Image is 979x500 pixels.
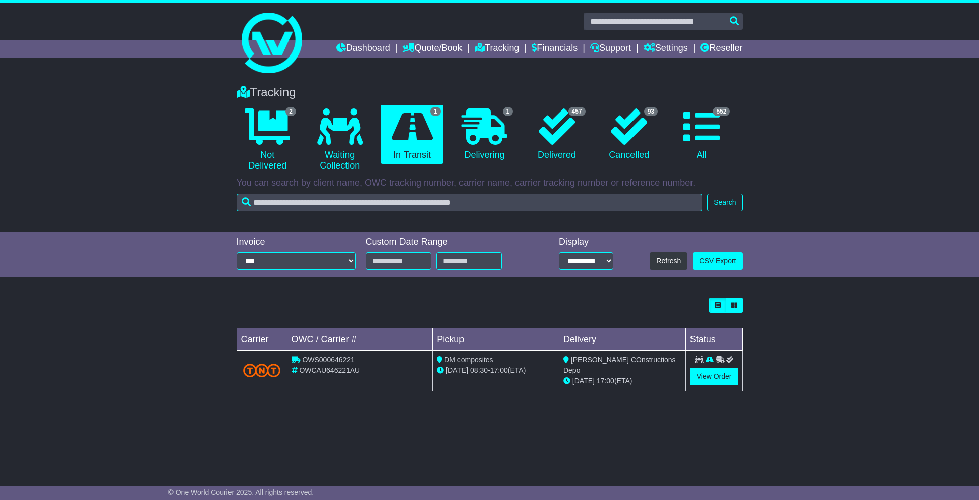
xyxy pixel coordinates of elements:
a: Quote/Book [402,40,462,58]
button: Search [707,194,742,211]
a: View Order [690,368,738,385]
a: Waiting Collection [309,105,371,175]
p: You can search by client name, OWC tracking number, carrier name, carrier tracking number or refe... [237,178,743,189]
a: Tracking [475,40,519,58]
span: 17:00 [490,366,508,374]
span: OWS000646221 [302,356,355,364]
span: OWCAU646221AU [299,366,360,374]
div: - (ETA) [437,365,555,376]
div: Custom Date Range [366,237,528,248]
a: 1 Delivering [453,105,515,164]
div: Display [559,237,613,248]
a: Reseller [700,40,742,58]
span: [PERSON_NAME] COnstructions Depo [563,356,676,374]
div: Invoice [237,237,356,248]
a: 552 All [670,105,732,164]
img: TNT_Domestic.png [243,364,281,377]
td: OWC / Carrier # [287,328,433,351]
button: Refresh [650,252,687,270]
a: 93 Cancelled [598,105,660,164]
span: [DATE] [446,366,468,374]
div: Tracking [232,85,748,100]
td: Pickup [433,328,559,351]
span: 93 [644,107,658,116]
a: Financials [532,40,578,58]
div: (ETA) [563,376,681,386]
span: DM composites [444,356,493,364]
a: 1 In Transit [381,105,443,164]
a: Settings [644,40,688,58]
span: 1 [430,107,441,116]
span: [DATE] [572,377,595,385]
a: Dashboard [336,40,390,58]
a: 457 Delivered [526,105,588,164]
td: Status [685,328,742,351]
td: Carrier [237,328,287,351]
td: Delivery [559,328,685,351]
a: CSV Export [693,252,742,270]
span: 17:00 [597,377,614,385]
a: 2 Not Delivered [237,105,299,175]
span: 552 [713,107,730,116]
span: 08:30 [470,366,488,374]
span: 1 [503,107,513,116]
span: 457 [568,107,586,116]
span: © One World Courier 2025. All rights reserved. [168,488,314,496]
span: 2 [285,107,296,116]
a: Support [590,40,631,58]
